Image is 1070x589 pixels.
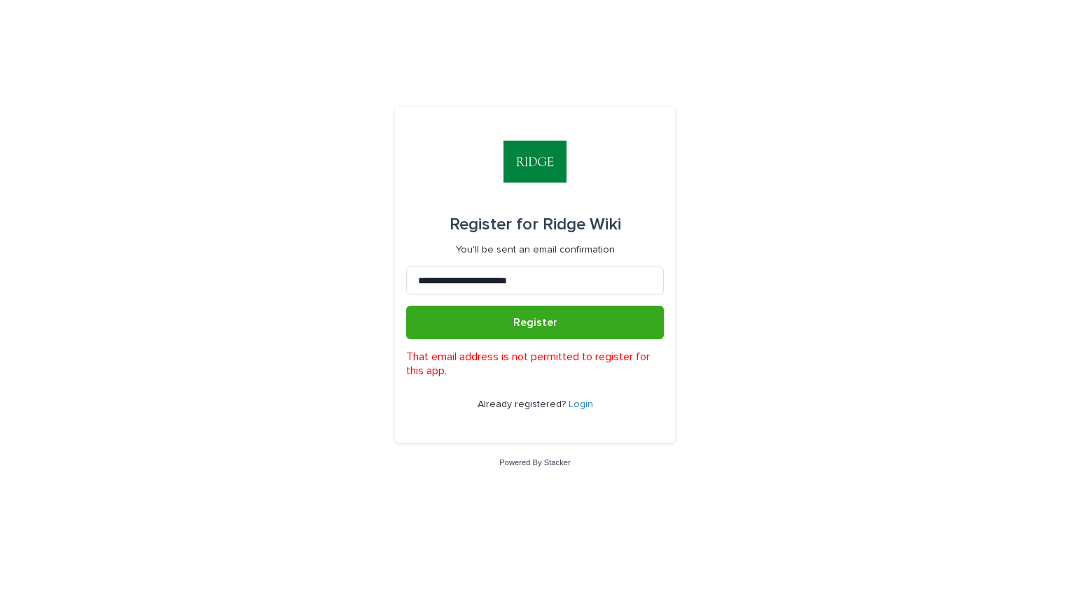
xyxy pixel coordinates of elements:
[478,399,569,409] span: Already registered?
[569,399,593,409] a: Login
[456,244,615,256] p: You'll be sent an email confirmation
[406,350,664,377] p: That email address is not permitted to register for this app.
[450,216,539,233] span: Register for
[513,317,557,328] span: Register
[503,141,567,183] img: gjha9zmLRh2zRMO5XP9I
[406,306,664,339] button: Register
[499,458,570,467] a: Powered By Stacker
[450,205,621,244] div: Ridge Wiki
